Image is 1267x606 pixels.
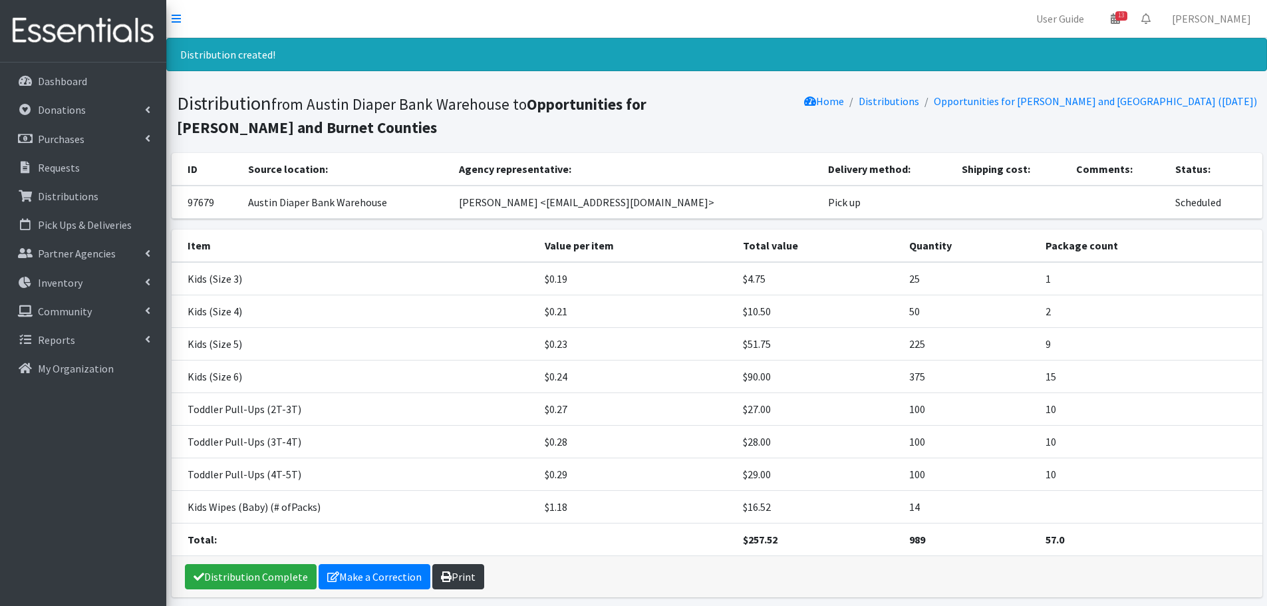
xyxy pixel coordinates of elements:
th: Source location: [240,153,451,186]
td: Toddler Pull-Ups (2T-3T) [172,393,537,426]
td: Austin Diaper Bank Warehouse [240,186,451,219]
td: 375 [901,361,1038,393]
td: Kids (Size 5) [172,328,537,361]
a: Make a Correction [319,564,430,589]
td: Toddler Pull-Ups (3T-4T) [172,426,537,458]
a: My Organization [5,355,161,382]
td: 10 [1038,393,1262,426]
a: Pick Ups & Deliveries [5,212,161,238]
a: Community [5,298,161,325]
a: Dashboard [5,68,161,94]
th: Item [172,229,537,262]
td: $0.27 [537,393,735,426]
td: 100 [901,393,1038,426]
td: $4.75 [735,262,901,295]
td: $0.28 [537,426,735,458]
h1: Distribution [177,92,712,138]
td: Pick up [820,186,954,219]
p: Reports [38,333,75,347]
td: $51.75 [735,328,901,361]
td: $0.19 [537,262,735,295]
p: Purchases [38,132,84,146]
td: 97679 [172,186,240,219]
td: 50 [901,295,1038,328]
td: $90.00 [735,361,901,393]
strong: $257.52 [743,533,777,546]
td: Toddler Pull-Ups (4T-5T) [172,458,537,491]
p: Requests [38,161,80,174]
a: Partner Agencies [5,240,161,267]
td: [PERSON_NAME] <[EMAIL_ADDRESS][DOMAIN_NAME]> [451,186,820,219]
td: Kids (Size 3) [172,262,537,295]
p: Community [38,305,92,318]
td: 10 [1038,426,1262,458]
strong: 989 [909,533,925,546]
strong: 57.0 [1046,533,1064,546]
a: User Guide [1026,5,1095,32]
p: Inventory [38,276,82,289]
td: Scheduled [1167,186,1262,219]
a: Requests [5,154,161,181]
td: $0.29 [537,458,735,491]
a: 13 [1100,5,1131,32]
th: Value per item [537,229,735,262]
b: Opportunities for [PERSON_NAME] and Burnet Counties [177,94,646,137]
th: Shipping cost: [954,153,1069,186]
td: 100 [901,458,1038,491]
td: $0.24 [537,361,735,393]
th: Quantity [901,229,1038,262]
p: Donations [38,103,86,116]
td: 15 [1038,361,1262,393]
td: $28.00 [735,426,901,458]
td: $29.00 [735,458,901,491]
td: 225 [901,328,1038,361]
small: from Austin Diaper Bank Warehouse to [177,94,646,137]
td: $0.21 [537,295,735,328]
td: Kids Wipes (Baby) (# ofPacks) [172,491,537,524]
th: Comments: [1068,153,1167,186]
td: 14 [901,491,1038,524]
td: 1 [1038,262,1262,295]
td: Kids (Size 4) [172,295,537,328]
td: 10 [1038,458,1262,491]
p: Pick Ups & Deliveries [38,218,132,231]
a: Opportunities for [PERSON_NAME] and [GEOGRAPHIC_DATA] ([DATE]) [934,94,1257,108]
a: Donations [5,96,161,123]
th: Status: [1167,153,1262,186]
a: [PERSON_NAME] [1161,5,1262,32]
th: Agency representative: [451,153,820,186]
span: 13 [1115,11,1127,21]
p: Dashboard [38,75,87,88]
td: 100 [901,426,1038,458]
p: Partner Agencies [38,247,116,260]
a: Print [432,564,484,589]
a: Inventory [5,269,161,296]
p: My Organization [38,362,114,375]
td: 9 [1038,328,1262,361]
a: Distributions [5,183,161,210]
td: 2 [1038,295,1262,328]
td: 25 [901,262,1038,295]
th: ID [172,153,240,186]
a: Purchases [5,126,161,152]
img: HumanEssentials [5,9,161,53]
a: Reports [5,327,161,353]
a: Distribution Complete [185,564,317,589]
td: Kids (Size 6) [172,361,537,393]
th: Total value [735,229,901,262]
a: Distributions [859,94,919,108]
a: Home [804,94,844,108]
td: $1.18 [537,491,735,524]
td: $27.00 [735,393,901,426]
p: Distributions [38,190,98,203]
td: $10.50 [735,295,901,328]
div: Distribution created! [166,38,1267,71]
strong: Total: [188,533,217,546]
th: Delivery method: [820,153,954,186]
th: Package count [1038,229,1262,262]
td: $16.52 [735,491,901,524]
td: $0.23 [537,328,735,361]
